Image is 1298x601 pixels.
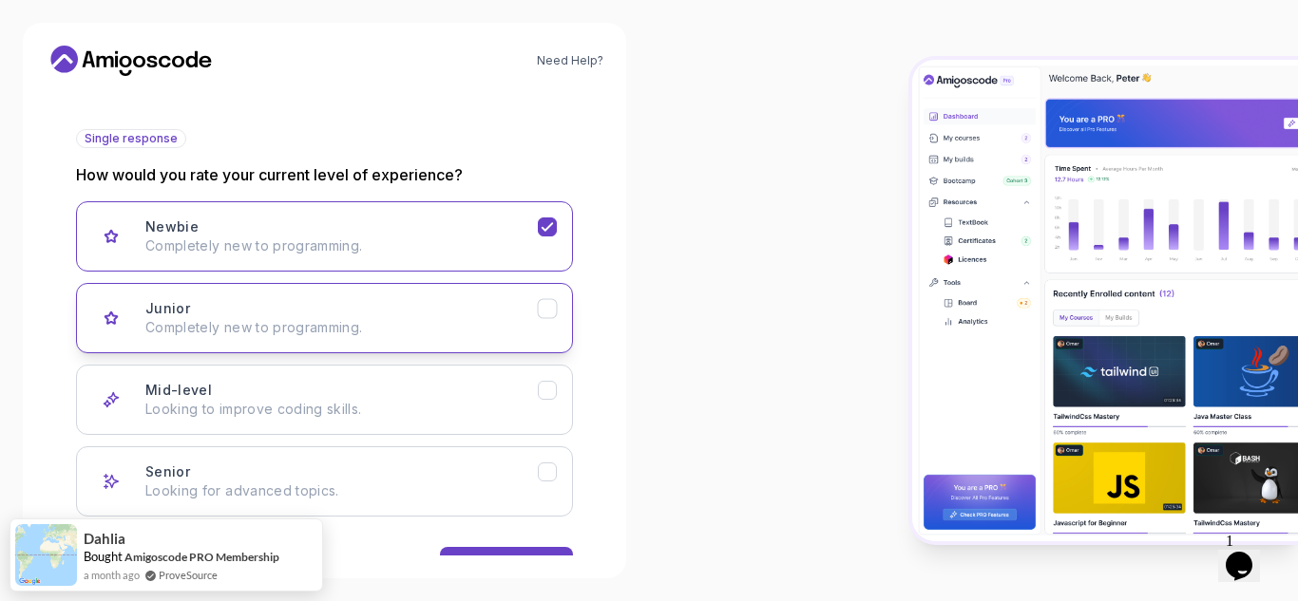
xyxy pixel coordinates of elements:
[537,53,603,68] a: Need Help?
[145,462,190,481] h3: Senior
[1218,525,1279,582] iframe: chat widget
[76,201,573,272] button: Newbie
[84,549,123,564] span: Bought
[76,365,573,435] button: Mid-level
[46,46,217,76] a: Home link
[145,400,538,419] p: Looking to improve coding skills.
[145,217,199,236] h3: Newbie
[145,318,538,337] p: Completely new to programming.
[145,299,190,318] h3: Junior
[76,163,573,186] p: How would you rate your current level of experience?
[84,531,125,547] span: Dahlia
[15,524,77,586] img: provesource social proof notification image
[440,547,573,585] button: Next
[145,481,538,500] p: Looking for advanced topics.
[145,381,212,400] h3: Mid-level
[76,283,573,353] button: Junior
[84,567,140,583] span: a month ago
[76,446,573,516] button: Senior
[145,236,538,255] p: Completely new to programming.
[124,550,279,564] a: Amigoscode PRO Membership
[912,60,1298,540] img: Amigoscode Dashboard
[159,567,218,583] a: ProveSource
[85,131,178,146] span: Single response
